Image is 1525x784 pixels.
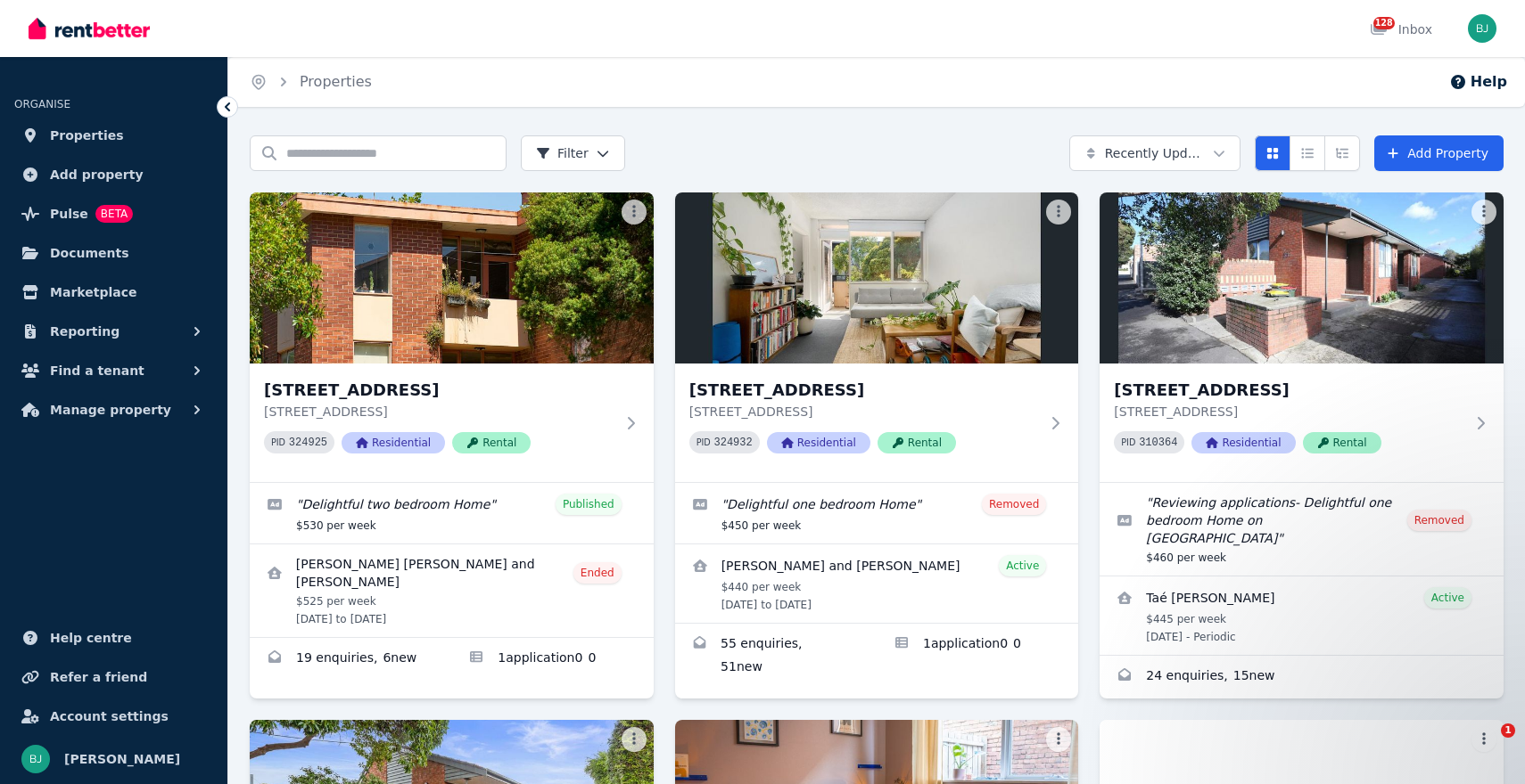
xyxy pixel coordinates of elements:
a: Documents [14,235,213,271]
button: Expanded list view [1324,135,1360,171]
button: Reporting [14,314,213,349]
span: Reporting [50,321,120,342]
p: [STREET_ADDRESS] [264,403,614,421]
span: Add property [50,164,144,185]
a: Refer a friend [14,659,213,695]
span: 1 [1501,723,1515,738]
button: Compact list view [1290,135,1325,171]
button: Recently Updated [1069,135,1241,171]
span: Residential [342,432,445,453]
span: Rental [878,432,956,453]
span: Pulse [50,203,88,225]
nav: Breadcrumb [228,57,393,107]
span: Documents [50,242,129,264]
img: Bom Jin [1468,14,1496,43]
small: PID [271,437,285,447]
span: [PERSON_NAME] [64,748,180,770]
a: Edit listing: Reviewing applications- Delightful one bedroom Home on Larnoo Ave [1100,483,1504,576]
a: Add property [14,157,213,192]
img: Bom Jin [21,745,50,773]
img: 5/282 Langridge Street, Abbotsford [250,192,654,363]
code: 324925 [289,437,327,449]
button: Help [1449,71,1507,93]
span: Find a tenant [50,360,144,381]
a: View details for Taé Jean Julien [1100,576,1504,655]
span: Account settings [50,706,169,727]
button: More options [622,200,647,225]
button: More options [1471,200,1496,225]
a: Enquiries for unit 5/1 Larnoo Avenue, Brunswick West [1100,656,1504,698]
h3: [STREET_ADDRESS] [1114,378,1464,403]
span: Refer a friend [50,666,147,688]
a: Add Property [1374,135,1504,171]
img: unit 5/1 Larnoo Avenue, Brunswick West [1100,192,1504,363]
span: Residential [767,432,870,453]
button: Filter [521,135,625,171]
a: 5/282 Langridge Street, Abbotsford[STREET_ADDRESS][STREET_ADDRESS]PID 324925ResidentialRental [250,192,654,482]
small: PID [1121,437,1135,447]
a: View details for LEWELYN BRADLEY TOLLETT and Merina Penanueva [675,544,1079,623]
a: Marketplace [14,274,213,310]
a: PulseBETA [14,196,213,232]
button: More options [1046,727,1071,752]
a: Properties [14,118,213,153]
a: Applications for 4/282 Langridge Street, Abbotsford [877,624,1078,690]
code: 324932 [714,437,753,449]
a: Applications for 5/282 Langridge Street, Abbotsford [451,638,653,681]
code: 310364 [1139,437,1177,449]
h3: [STREET_ADDRESS] [689,378,1040,403]
span: Rental [1303,432,1381,453]
a: Account settings [14,698,213,734]
a: unit 5/1 Larnoo Avenue, Brunswick West[STREET_ADDRESS][STREET_ADDRESS]PID 310364ResidentialRental [1100,192,1504,482]
span: Filter [536,144,589,162]
a: Help centre [14,620,213,656]
span: Marketplace [50,282,136,303]
h3: [STREET_ADDRESS] [264,378,614,403]
span: Residential [1191,432,1295,453]
span: BETA [95,205,133,223]
span: Recently Updated [1105,144,1206,162]
button: Manage property [14,392,213,428]
button: Card view [1255,135,1290,171]
a: Enquiries for 5/282 Langridge Street, Abbotsford [250,638,451,681]
button: Find a tenant [14,353,213,388]
button: More options [1046,200,1071,225]
iframe: Intercom live chat [1464,723,1507,766]
span: Help centre [50,627,132,649]
span: Properties [50,125,124,146]
a: 4/282 Langridge Street, Abbotsford[STREET_ADDRESS][STREET_ADDRESS]PID 324932ResidentialRental [675,192,1079,482]
a: Edit listing: Delightful two bedroom Home [250,483,654,543]
p: [STREET_ADDRESS] [1114,403,1464,421]
a: Properties [300,73,372,90]
a: Enquiries for 4/282 Langridge Street, Abbotsford [675,624,877,690]
span: Manage property [50,399,171,421]
span: ORGANISE [14,98,70,110]
a: View details for Leala Rose Carney-Chapus and Jack McGregor-Smith [250,544,654,637]
div: Inbox [1370,20,1432,38]
p: [STREET_ADDRESS] [689,403,1040,421]
button: More options [622,727,647,752]
img: 4/282 Langridge Street, Abbotsford [675,192,1079,363]
small: PID [697,437,711,447]
a: Edit listing: Delightful one bedroom Home [675,483,1079,543]
span: Rental [452,432,531,453]
img: RentBetter [29,15,150,42]
div: View options [1255,135,1360,171]
span: 128 [1373,17,1395,29]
